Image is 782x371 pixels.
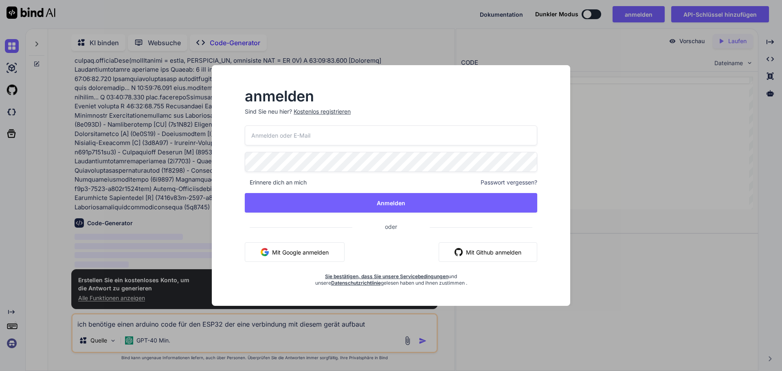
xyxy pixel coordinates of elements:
[245,193,537,213] button: Anmelden
[381,280,467,286] font: gelesen haben und ihnen zustimmen .
[245,87,314,105] font: anmelden
[245,108,292,115] font: Sind Sie neu hier?
[466,249,521,256] font: Mit Github anmelden
[377,200,405,206] font: Anmelden
[250,179,307,186] font: Erinnere dich an mich
[315,273,457,286] font: und unsere
[439,242,537,262] button: Mit Github anmelden
[455,248,463,256] img: github
[245,125,537,145] input: Anmelden oder E-Mail
[385,223,397,230] font: oder
[245,242,345,262] button: Mit Google anmelden
[331,280,381,286] a: Datenschutzrichtlinie
[261,248,269,256] img: Google
[272,249,329,256] font: Mit Google anmelden
[481,179,537,186] font: Passwort vergessen?
[294,108,351,115] font: Kostenlos registrieren
[325,273,448,279] a: Sie bestätigen, dass Sie unsere Servicebedingungen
